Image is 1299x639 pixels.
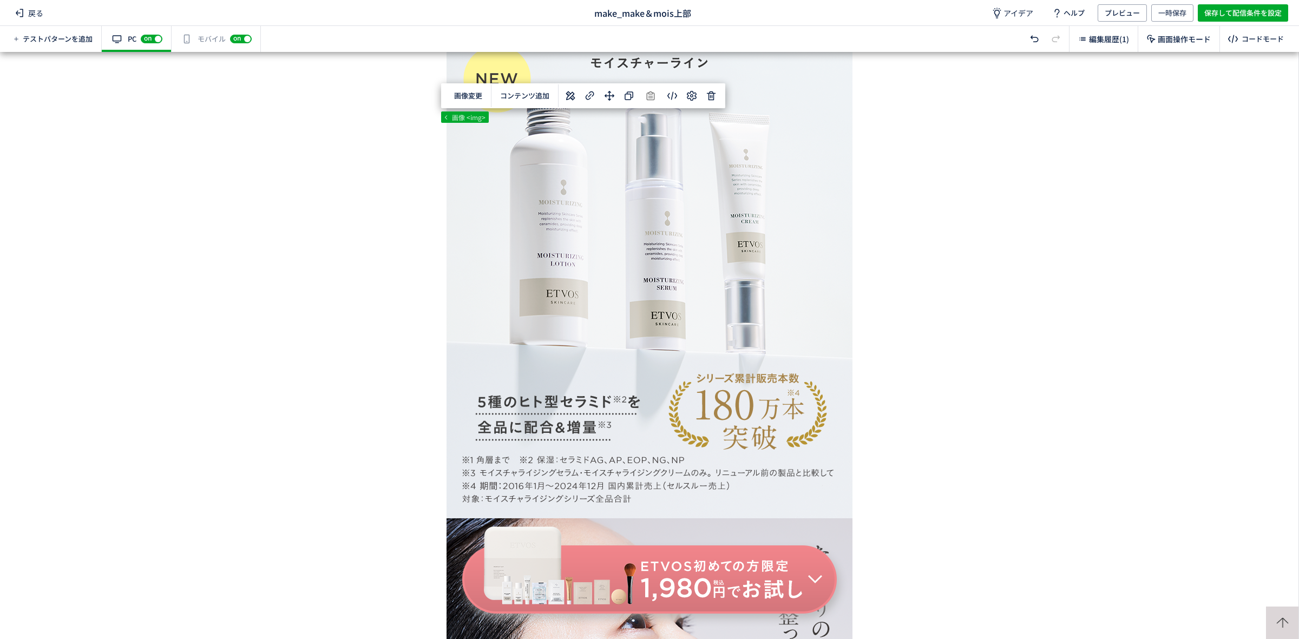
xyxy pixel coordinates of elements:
div: コードモード [1242,34,1284,44]
img: ETVOS初めての方限定 1,980円 税込 でお試し [447,469,852,587]
span: テストパターンを追加 [23,34,93,44]
span: on [233,35,241,41]
button: プレビュー [1098,4,1147,22]
span: make_make＆mois上部 [594,6,691,19]
span: 戻る [11,4,48,22]
span: プレビュー [1105,4,1140,22]
span: 保存して配信条件を設定 [1204,4,1282,22]
button: 一時保存 [1151,4,1193,22]
span: on [144,35,152,41]
span: アイデア [1003,8,1033,18]
span: 画像 <img> [450,113,488,122]
span: ヘルプ [1064,4,1085,22]
span: 一時保存 [1158,4,1186,22]
span: 画面操作モード [1158,34,1211,44]
button: 画像変更 [448,88,489,104]
button: コンテンツ追加 [494,88,556,104]
span: 編集履歴(1) [1089,34,1129,44]
button: 保存して配信条件を設定 [1198,4,1288,22]
a: ヘルプ [1042,4,1093,22]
